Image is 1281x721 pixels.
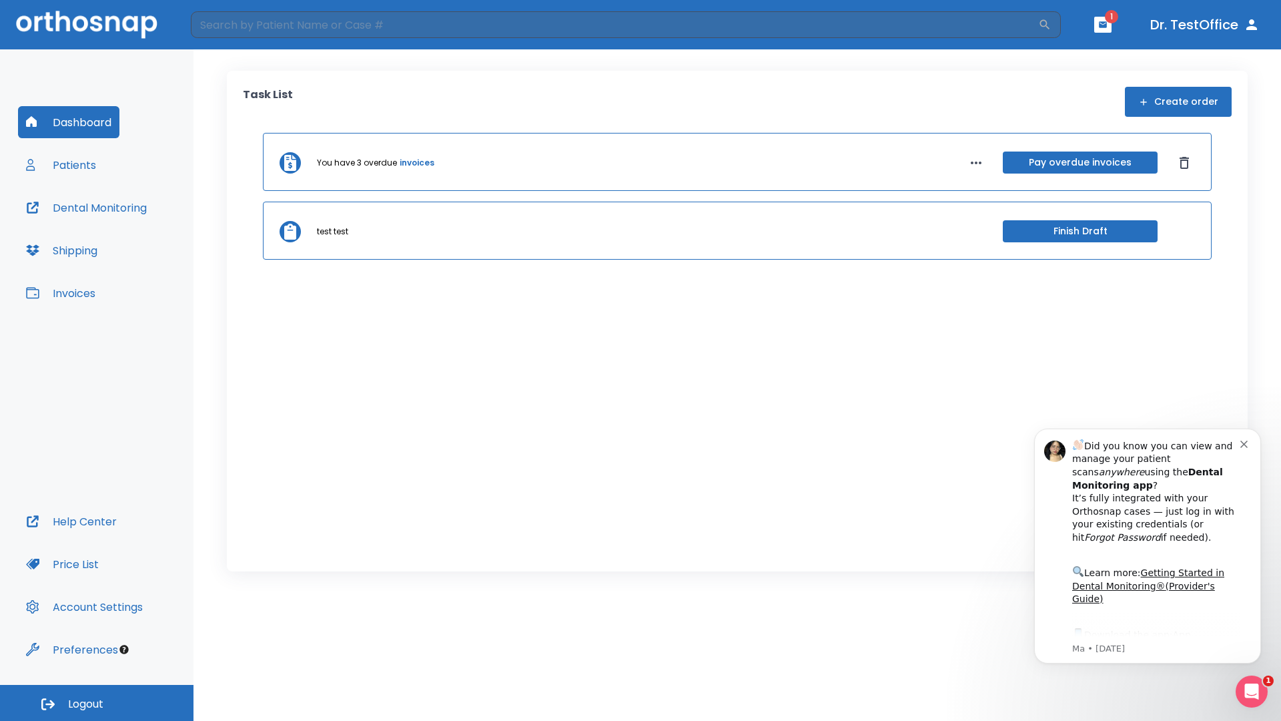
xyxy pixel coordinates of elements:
[18,634,126,666] button: Preferences
[18,106,119,138] button: Dashboard
[191,11,1038,38] input: Search by Patient Name or Case #
[18,234,105,266] button: Shipping
[68,697,103,712] span: Logout
[1145,13,1265,37] button: Dr. TestOffice
[1003,220,1158,242] button: Finish Draft
[1125,87,1232,117] button: Create order
[1105,10,1118,23] span: 1
[1236,676,1268,708] iframe: Intercom live chat
[118,644,130,656] div: Tooltip anchor
[1263,676,1274,686] span: 1
[18,277,103,309] button: Invoices
[317,226,348,238] p: test test
[18,192,155,224] button: Dental Monitoring
[18,548,107,580] button: Price List
[16,11,157,38] img: Orthosnap
[1174,152,1195,174] button: Dismiss
[1003,152,1158,174] button: Pay overdue invoices
[400,157,434,169] a: invoices
[243,87,293,117] p: Task List
[18,591,151,623] button: Account Settings
[1014,412,1281,714] iframe: Intercom notifications message
[18,149,104,181] button: Patients
[18,505,125,537] button: Help Center
[317,157,397,169] p: You have 3 overdue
